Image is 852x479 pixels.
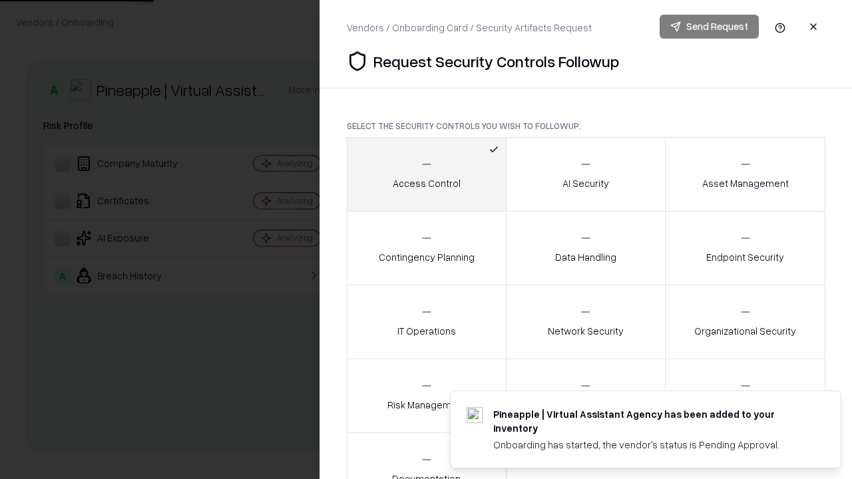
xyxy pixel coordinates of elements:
button: Asset Management [665,137,825,212]
p: Select the security controls you wish to followup: [347,120,825,132]
p: Asset Management [702,176,789,190]
p: Access Control [393,176,461,190]
p: Data Handling [555,250,616,264]
button: Endpoint Security [665,211,825,285]
button: Access Control [347,137,507,212]
p: IT Operations [397,324,456,338]
button: Data Handling [506,211,666,285]
p: Endpoint Security [706,250,784,264]
button: AI Security [506,137,666,212]
p: Network Security [548,324,624,338]
img: trypineapple.com [467,407,483,423]
p: Risk Management [387,398,466,412]
button: Security Incidents [506,359,666,433]
button: Threat Management [665,359,825,433]
button: IT Operations [347,285,507,359]
button: Contingency Planning [347,211,507,285]
button: Risk Management [347,359,507,433]
button: Network Security [506,285,666,359]
button: Organizational Security [665,285,825,359]
div: Onboarding has started, the vendor's status is Pending Approval. [493,438,809,452]
p: Contingency Planning [379,250,475,264]
div: Vendors / Onboarding Card / Security Artifacts Request [347,21,592,35]
p: Organizational Security [694,324,796,338]
p: AI Security [562,176,609,190]
div: Pineapple | Virtual Assistant Agency has been added to your inventory [493,407,809,435]
p: Request Security Controls Followup [373,51,619,72]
